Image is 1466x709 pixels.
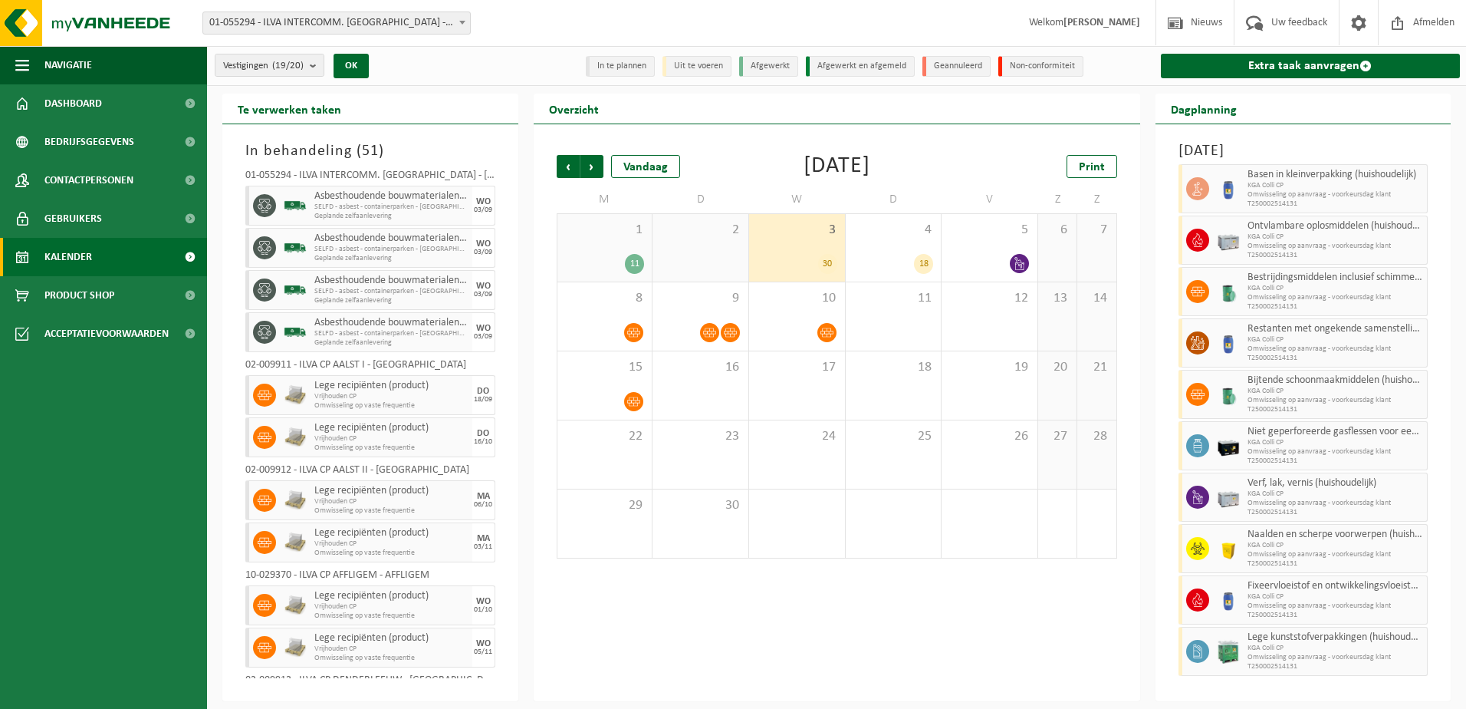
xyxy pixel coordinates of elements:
h3: In behandeling ( ) [245,140,495,163]
span: 5 [949,222,1030,239]
span: KGA Colli CP [1247,284,1424,293]
span: Asbesthoudende bouwmaterialen cementgebonden (hechtgebonden) [314,190,468,203]
span: Lege recipiënten (product) [314,422,468,434]
h2: Overzicht [534,94,614,124]
span: 51 [362,143,379,159]
h3: [DATE] [1178,140,1428,163]
span: Print [1079,161,1105,173]
span: KGA Colli CP [1247,592,1424,602]
div: 03/09 [474,291,492,298]
span: Omwisseling op aanvraag - voorkeursdag klant [1247,396,1424,405]
span: Omwisseling op vaste frequentie [314,612,468,621]
h2: Dagplanning [1155,94,1252,124]
span: Ontvlambare oplosmiddelen (huishoudelijk) [1247,220,1424,232]
span: 2 [660,222,741,239]
span: KGA Colli CP [1247,541,1424,550]
img: PB-HB-1400-HPE-GN-11 [1217,639,1240,664]
img: PB-OT-0120-HPE-00-02 [1217,177,1240,200]
span: Acceptatievoorwaarden [44,315,169,353]
span: Lege recipiënten (product) [314,632,468,645]
div: 03/11 [474,543,492,551]
span: Bijtende schoonmaakmiddelen (huishoudelijk) [1247,374,1424,387]
span: 30 [660,497,741,514]
span: 8 [565,290,645,307]
img: BL-SO-LV [284,194,307,217]
span: Omwisseling op aanvraag - voorkeursdag klant [1247,602,1424,611]
span: Lege recipiënten (product) [314,527,468,539]
span: Omwisseling op vaste frequentie [314,401,468,411]
div: 03/09 [474,333,492,341]
span: 11 [853,290,934,307]
span: Bestrijdingsmiddelen inclusief schimmelwerende beschermingsmiddelen (huishoudelijk) [1247,272,1424,284]
div: WO [476,197,491,206]
img: LP-PA-00000-WDN-11 [284,426,307,449]
span: 1 [565,222,645,239]
span: Omwisseling op aanvraag - voorkeursdag klant [1247,550,1424,559]
td: W [749,186,846,213]
td: M [557,186,653,213]
span: 4 [853,222,934,239]
span: Vrijhouden CP [314,539,468,549]
span: 20 [1046,359,1069,376]
span: Lege recipiënten (product) [314,380,468,392]
span: T250002514131 [1247,611,1424,620]
span: Kalender [44,238,92,276]
span: Geplande zelfaanlevering [314,254,468,263]
img: BL-SO-LV [284,236,307,259]
span: Omwisseling op aanvraag - voorkeursdag klant [1247,653,1424,662]
span: Niet geperforeerde gasflessen voor eenmalig gebruik (huishoudelijk) [1247,426,1424,438]
span: KGA Colli CP [1247,438,1424,447]
span: Dashboard [44,84,102,123]
div: 01-055294 - ILVA INTERCOMM. [GEOGRAPHIC_DATA] - [GEOGRAPHIC_DATA] [245,170,495,186]
img: LP-PA-00000-WDN-11 [284,636,307,659]
span: KGA Colli CP [1247,387,1424,396]
span: 01-055294 - ILVA INTERCOMM. EREMBODEGEM - EREMBODEGEM [202,12,471,35]
img: PB-OT-0200-MET-00-02 [1217,383,1240,406]
span: 27 [1046,428,1069,445]
img: LP-SB-00050-HPE-22 [1217,537,1240,560]
span: T250002514131 [1247,559,1424,569]
div: 02-009913 - ILVA CP DENDERLEEUW - [GEOGRAPHIC_DATA] [245,675,495,691]
img: LP-PA-00000-WDN-11 [284,384,307,407]
span: 19 [949,359,1030,376]
td: Z [1077,186,1116,213]
span: Geplande zelfaanlevering [314,296,468,305]
span: Product Shop [44,276,114,315]
span: KGA Colli CP [1247,232,1424,242]
img: PB-LB-0680-HPE-GY-11 [1217,229,1240,252]
span: 12 [949,290,1030,307]
span: 15 [565,359,645,376]
span: 9 [660,290,741,307]
span: Naalden en scherpe voorwerpen (huishoudelijk) [1247,529,1424,541]
td: Z [1038,186,1077,213]
div: MA [477,534,490,543]
span: Vrijhouden CP [314,497,468,506]
span: Omwisseling op aanvraag - voorkeursdag klant [1247,345,1424,354]
span: 22 [565,428,645,445]
span: Vorige [557,155,580,178]
span: T250002514131 [1247,662,1424,671]
span: Vrijhouden CP [314,602,468,612]
span: Vrijhouden CP [314,645,468,654]
span: 17 [757,359,837,376]
div: [DATE] [804,155,870,178]
img: PB-LB-0680-HPE-GY-11 [1217,486,1240,509]
span: T250002514131 [1247,457,1424,466]
span: Omwisseling op vaste frequentie [314,444,468,453]
span: Vestigingen [223,54,304,77]
span: Fixeervloeistof en ontwikkelingsvloeistof gemengd, huishoudelijk [1247,580,1424,592]
span: 3 [757,222,837,239]
span: T250002514131 [1247,405,1424,414]
span: Omwisseling op vaste frequentie [314,506,468,516]
span: 21 [1085,359,1108,376]
img: LP-PA-00000-WDN-11 [284,489,307,512]
img: PB-OT-0120-HPE-00-02 [1217,589,1240,612]
span: SELFD - asbest - containerparken - [GEOGRAPHIC_DATA] [314,245,468,254]
span: Lege recipiënten (product) [314,485,468,497]
span: Asbesthoudende bouwmaterialen cementgebonden (hechtgebonden) [314,275,468,287]
span: 23 [660,428,741,445]
span: 25 [853,428,934,445]
span: Geplande zelfaanlevering [314,338,468,348]
a: Print [1067,155,1117,178]
span: 10 [757,290,837,307]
